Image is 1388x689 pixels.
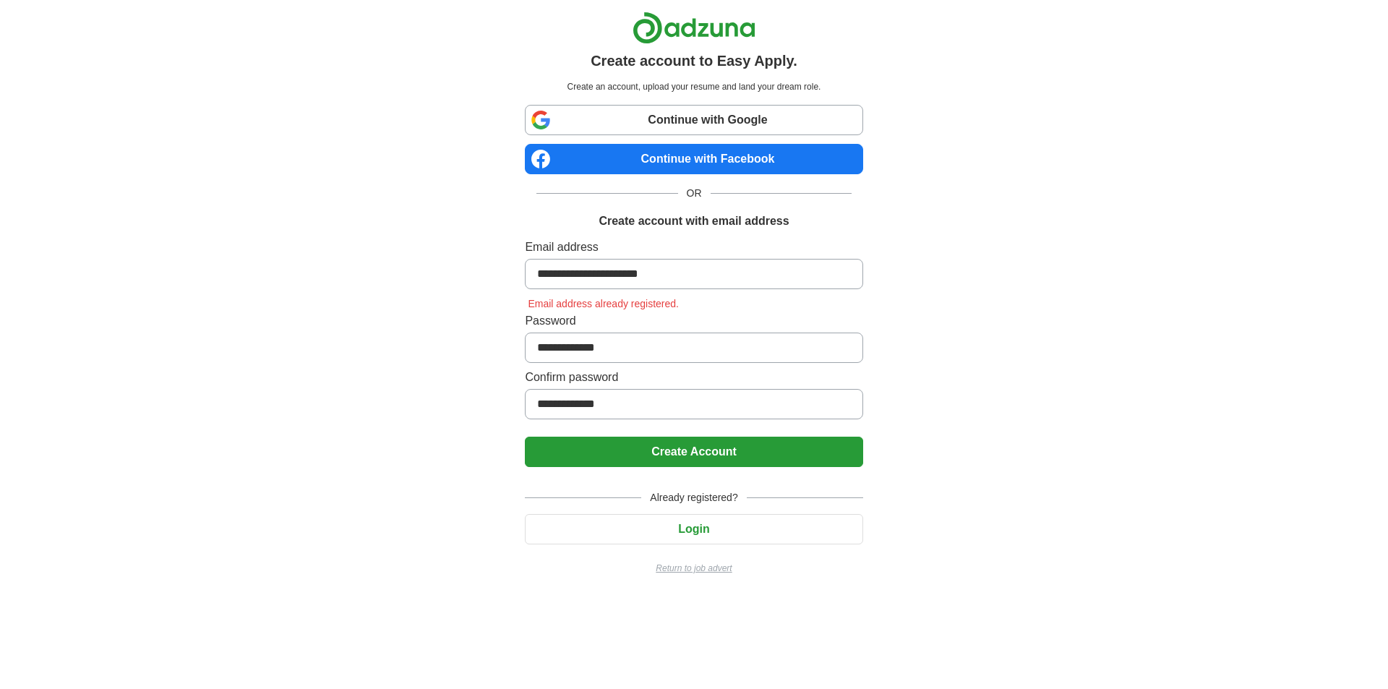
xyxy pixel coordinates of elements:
a: Return to job advert [525,562,862,575]
label: Confirm password [525,369,862,386]
button: Login [525,514,862,544]
img: Adzuna logo [633,12,755,44]
span: Email address already registered. [525,298,682,309]
button: Create Account [525,437,862,467]
span: Already registered? [641,490,746,505]
a: Continue with Facebook [525,144,862,174]
h1: Create account with email address [599,213,789,230]
a: Continue with Google [525,105,862,135]
span: OR [678,186,711,201]
h1: Create account to Easy Apply. [591,50,797,72]
p: Create an account, upload your resume and land your dream role. [528,80,860,93]
label: Password [525,312,862,330]
a: Login [525,523,862,535]
label: Email address [525,239,862,256]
